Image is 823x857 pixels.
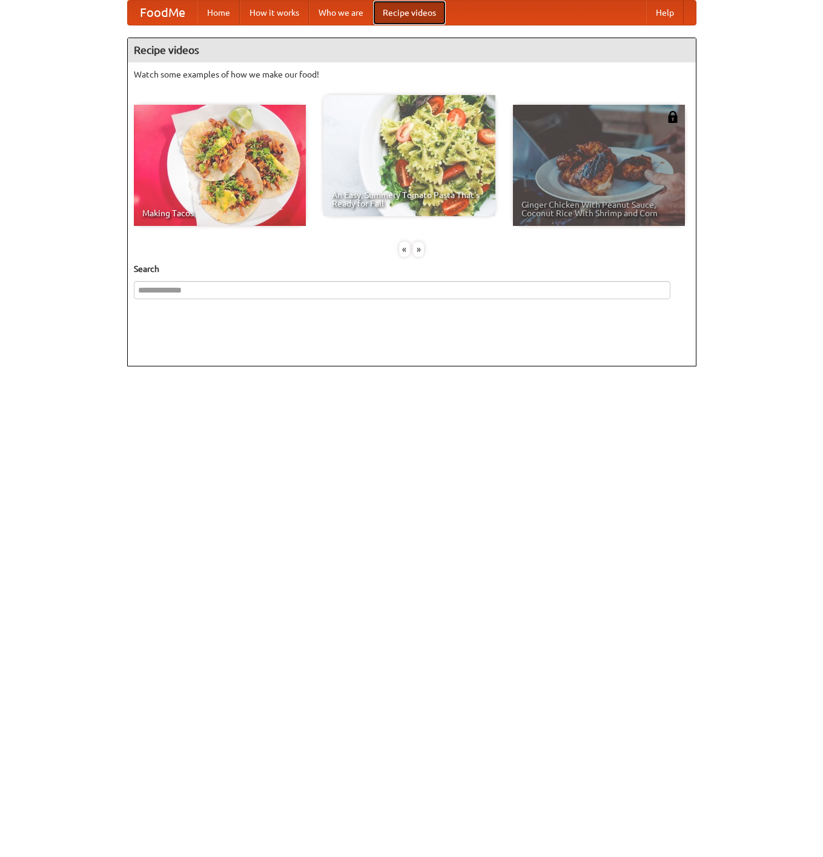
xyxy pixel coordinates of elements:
p: Watch some examples of how we make our food! [134,68,690,81]
span: Making Tacos [142,209,297,217]
a: Recipe videos [373,1,446,25]
a: An Easy, Summery Tomato Pasta That's Ready for Fall [323,95,495,216]
div: » [413,242,424,257]
h4: Recipe videos [128,38,696,62]
a: FoodMe [128,1,197,25]
a: Home [197,1,240,25]
span: An Easy, Summery Tomato Pasta That's Ready for Fall [332,191,487,208]
h5: Search [134,263,690,275]
img: 483408.png [667,111,679,123]
a: Who we are [309,1,373,25]
a: How it works [240,1,309,25]
div: « [399,242,410,257]
a: Making Tacos [134,105,306,226]
a: Help [646,1,684,25]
